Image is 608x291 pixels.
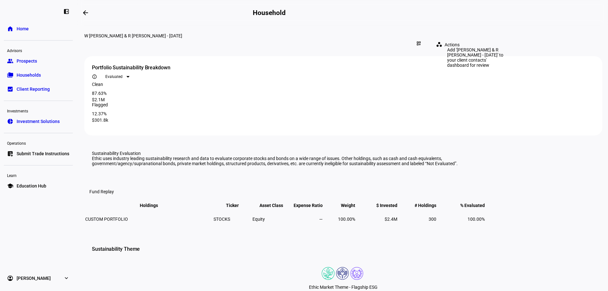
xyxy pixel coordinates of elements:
span: Ticker [226,203,239,208]
span: 300 [429,217,436,222]
div: Operations [4,138,73,147]
span: % Evaluated [460,203,485,208]
div: Advisors [4,46,73,55]
span: Evaluated [105,74,123,79]
eth-mat-symbol: home [7,26,13,32]
mat-icon: workspaces [436,41,442,48]
div: $301.8k [92,118,595,123]
div: Ethic uses industry leading sustainability research and data to evaluate corporate stocks and bon... [92,156,469,166]
eth-quick-actions: Actions [426,38,467,51]
mat-icon: info_outline [92,74,97,79]
img: humanRights.colored.svg [336,267,349,280]
a: folder_copyHouseholds [4,69,73,81]
div: Sustainability Theme [84,238,602,261]
mat-icon: arrow_backwards [82,9,89,17]
div: Portfolio Sustainability Breakdown [92,64,595,72]
eth-data-table-title: Fund Replay [89,189,114,194]
h2: Household [253,9,285,17]
span: Asset Class [259,203,283,208]
eth-mat-symbol: left_panel_close [63,8,70,15]
div: Investments [4,106,73,115]
eth-mat-symbol: bid_landscape [7,86,13,92]
span: # Holdings [415,203,436,208]
span: STOCKS [214,217,230,222]
span: Households [17,72,41,78]
button: Actions [431,38,467,51]
div: Sustainability Evaluation [92,151,595,156]
a: groupProspects [4,55,73,67]
div: Clean [92,82,532,87]
a: homeHome [4,22,73,35]
span: Client Reporting [17,86,50,92]
span: Education Hub [17,183,46,189]
a: pie_chartInvestment Solutions [4,115,73,128]
span: Expense Ratio [294,203,323,208]
eth-mat-symbol: group [7,58,13,64]
span: Weight [341,203,355,208]
eth-mat-symbol: expand_more [63,275,70,281]
span: $ Invested [376,203,397,208]
span: Home [17,26,29,32]
span: Investment Solutions [17,118,60,125]
img: corporateEthics.colored.svg [350,267,363,280]
span: Actions [445,38,460,51]
span: [PERSON_NAME] [17,275,51,281]
span: 100.00% [338,217,355,222]
span: Prospects [17,58,37,64]
span: Submit Trade Instructions [17,150,69,157]
img: climateChange.colored.svg [322,267,334,280]
a: bid_landscapeClient Reporting [4,83,73,96]
span: Holdings [140,203,158,208]
div: Ethic Market Theme - Flagship ESG [84,285,602,290]
div: 87.63% [92,91,532,96]
div: W Hofmann & R Welling - August 26, 2025 [84,33,467,38]
eth-mat-symbol: pie_chart [7,118,13,125]
div: Learn [4,171,73,180]
span: $2.4M [385,217,397,222]
eth-mat-symbol: school [7,183,13,189]
div: 12.37% [92,111,595,116]
span: 100.00% [468,217,485,222]
mat-icon: dashboard_customize [416,41,421,46]
span: — [319,217,323,222]
span: CUSTOM PORTFOLIO [85,217,128,222]
eth-mat-symbol: list_alt_add [7,150,13,157]
eth-mat-symbol: folder_copy [7,72,13,78]
div: $2.1M [92,97,532,102]
span: Equity [252,217,265,222]
div: Flagged [92,102,595,107]
eth-mat-symbol: account_circle [7,275,13,281]
div: Add '[PERSON_NAME] & R [PERSON_NAME] - [DATE]' to your client contacts' dashboard for review [445,46,508,69]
